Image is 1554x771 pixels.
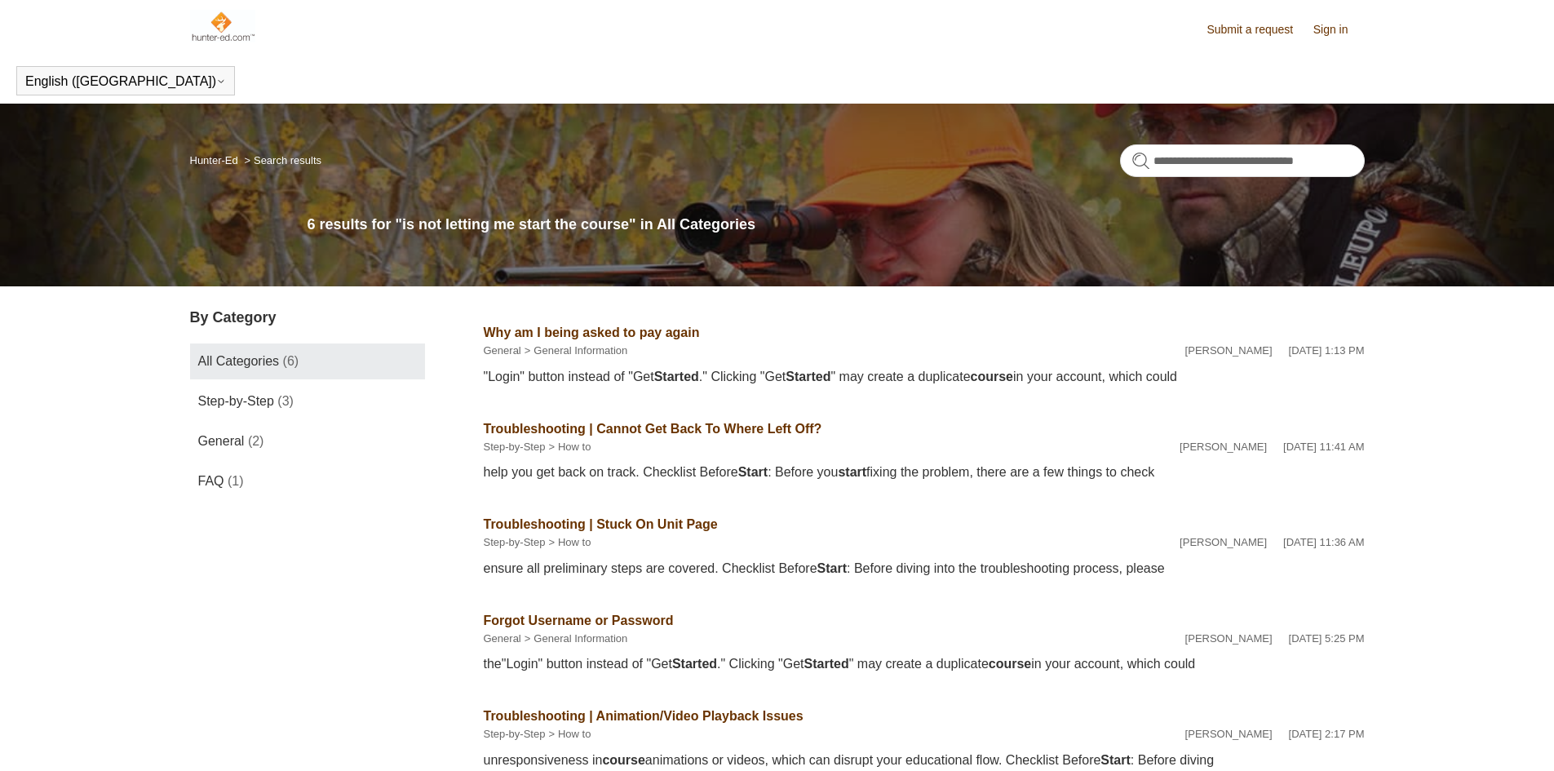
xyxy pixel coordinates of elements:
a: How to [558,441,591,453]
a: General [484,344,521,357]
div: help you get back on track. Checklist Before : Before you fixing the problem, there are a few thi... [484,463,1365,482]
a: General [484,632,521,645]
time: 05/15/2024, 11:36 [1283,536,1364,548]
span: (1) [228,474,244,488]
a: All Categories (6) [190,343,425,379]
input: Search [1120,144,1365,177]
em: course [971,370,1013,383]
div: the"Login" button instead of "Get ." Clicking "Get " may create a duplicate in your account, whic... [484,654,1365,674]
a: General Information [533,632,627,645]
em: course [989,657,1031,671]
time: 05/15/2024, 14:17 [1289,728,1365,740]
span: (2) [248,434,264,448]
span: General [198,434,245,448]
time: 05/15/2024, 11:41 [1283,441,1364,453]
li: [PERSON_NAME] [1180,534,1267,551]
li: General [484,631,521,647]
em: Started [804,657,849,671]
a: Troubleshooting | Stuck On Unit Page [484,517,718,531]
li: Hunter-Ed [190,154,241,166]
em: Started [672,657,717,671]
span: (6) [283,354,299,368]
li: [PERSON_NAME] [1185,343,1273,359]
li: Step-by-Step [484,534,546,551]
a: Why am I being asked to pay again [484,326,700,339]
li: Step-by-Step [484,439,546,455]
em: Started [654,370,699,383]
a: Step-by-Step (3) [190,383,425,419]
li: General [484,343,521,359]
span: (3) [277,394,294,408]
time: 04/08/2025, 13:13 [1289,344,1365,357]
img: Hunter-Ed Help Center home page [190,10,256,42]
h3: By Category [190,307,425,329]
a: FAQ (1) [190,463,425,499]
li: How to [545,439,591,455]
li: Search results [241,154,321,166]
a: How to [558,536,591,548]
a: Submit a request [1206,21,1309,38]
time: 05/20/2025, 17:25 [1289,632,1365,645]
span: All Categories [198,354,280,368]
a: Hunter-Ed [190,154,238,166]
a: Sign in [1313,21,1365,38]
div: unresponsiveness in animations or videos, which can disrupt your educational flow. Checklist Befo... [484,751,1365,770]
em: start [838,465,866,479]
li: How to [545,726,591,742]
a: Step-by-Step [484,536,546,548]
a: Forgot Username or Password [484,614,674,627]
li: General Information [521,631,628,647]
a: General (2) [190,423,425,459]
h1: 6 results for "is not letting me start the course" in All Categories [308,214,1365,236]
em: Start [1100,753,1130,767]
a: How to [558,728,591,740]
li: How to [545,534,591,551]
li: [PERSON_NAME] [1180,439,1267,455]
span: Step-by-Step [198,394,274,408]
a: Troubleshooting | Animation/Video Playback Issues [484,709,804,723]
a: General Information [533,344,627,357]
li: Step-by-Step [484,726,546,742]
a: Step-by-Step [484,728,546,740]
em: course [602,753,644,767]
a: Troubleshooting | Cannot Get Back To Where Left Off? [484,422,822,436]
em: Start [817,561,847,575]
em: Start [738,465,768,479]
div: ensure all preliminary steps are covered. Checklist Before : Before diving into the troubleshooti... [484,559,1365,578]
em: Started [786,370,830,383]
li: [PERSON_NAME] [1185,631,1273,647]
a: Step-by-Step [484,441,546,453]
div: "Login" button instead of "Get ." Clicking "Get " may create a duplicate in your account, which c... [484,367,1365,387]
li: General Information [521,343,628,359]
li: [PERSON_NAME] [1185,726,1273,742]
span: FAQ [198,474,224,488]
button: English ([GEOGRAPHIC_DATA]) [25,74,226,89]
